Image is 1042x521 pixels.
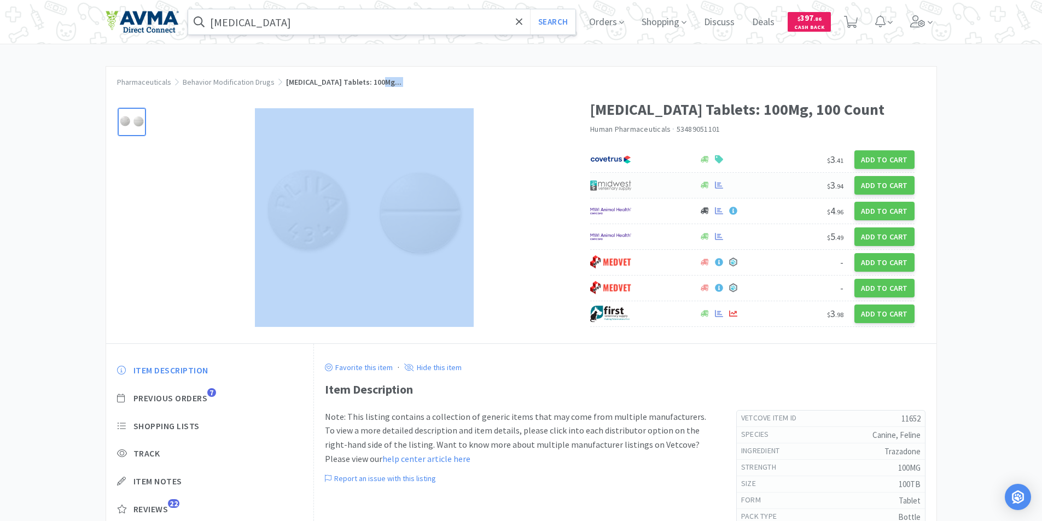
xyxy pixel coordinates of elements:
[854,279,915,297] button: Add to Cart
[382,453,470,464] a: help center article here
[1005,484,1031,510] div: Open Intercom Messenger
[133,393,208,404] span: Previous Orders
[188,9,576,34] input: Search by item, sku, manufacturer, ingredient, size...
[854,227,915,246] button: Add to Cart
[133,365,208,376] span: Item Description
[827,233,830,242] span: $
[835,156,843,165] span: . 41
[827,182,830,190] span: $
[827,230,843,243] span: 5
[741,478,765,489] h6: size
[748,17,779,27] a: Deals
[854,150,915,169] button: Add to Cart
[835,233,843,242] span: . 49
[741,429,778,440] h6: Species
[854,253,915,272] button: Add to Cart
[827,311,830,319] span: $
[741,446,789,456] h6: ingredient
[255,108,474,327] img: d3b679c5af184122b5899ace3de1029d_119799.jpeg
[835,311,843,319] span: . 98
[840,256,843,268] span: -
[770,495,921,506] h5: Tablet
[672,124,674,134] span: ·
[765,478,921,490] h5: 100TB
[827,156,830,165] span: $
[133,476,182,487] span: Item Notes
[590,177,631,194] img: 4dd14cff54a648ac9e977f0c5da9bc2e_5.png
[797,15,800,22] span: $
[590,229,631,245] img: f6b2451649754179b5b4e0c70c3f7cb0_2.png
[700,17,739,27] a: Discuss
[133,420,200,432] span: Shopping Lists
[333,362,393,372] p: Favorite this item
[813,15,822,22] span: . 86
[805,413,920,424] h5: 11652
[590,203,631,219] img: f6b2451649754179b5b4e0c70c3f7cb0_2.png
[183,77,275,87] a: Behavior Modification Drugs
[827,179,843,191] span: 3
[331,473,436,483] p: Report an issue with this listing
[133,448,160,459] span: Track
[797,13,822,23] span: 397
[590,280,631,296] img: bdd3c0f4347043b9a893056ed883a29a_120.png
[741,413,806,424] h6: Vetcove Item Id
[286,77,401,87] span: [MEDICAL_DATA] Tablets: 100Mg...
[785,462,920,473] h5: 100MG
[788,7,831,37] a: $397.86Cash Back
[827,153,843,166] span: 3
[117,77,171,87] a: Pharmaceuticals
[794,25,824,32] span: Cash Back
[840,282,843,294] span: -
[590,306,631,322] img: 67d67680309e4a0bb49a5ff0391dcc42_6.png
[106,10,179,33] img: e4e33dab9f054f5782a47901c742baa9_102.png
[590,254,631,271] img: bdd3c0f4347043b9a893056ed883a29a_120.png
[854,305,915,323] button: Add to Cart
[835,182,843,190] span: . 94
[530,9,575,34] button: Search
[590,151,631,168] img: 77fca1acd8b6420a9015268ca798ef17_1.png
[778,429,921,441] h5: Canine, Feline
[835,208,843,216] span: . 96
[827,208,830,216] span: $
[207,388,216,397] span: 7
[827,204,843,217] span: 4
[854,202,915,220] button: Add to Cart
[590,124,671,134] span: Human Pharmaceuticals
[133,504,168,515] span: Reviews
[827,307,843,320] span: 3
[398,360,399,374] div: ·
[789,446,921,457] h5: Trazadone
[677,124,720,134] span: 53489051101
[168,499,179,508] span: 22
[741,462,785,473] h6: strength
[325,410,714,466] p: Note: This listing contains a collection of generic items that may come from multiple manufacture...
[854,176,915,195] button: Add to Cart
[590,97,915,122] h1: [MEDICAL_DATA] Tablets: 100Mg, 100 Count
[741,495,770,506] h6: form
[414,362,462,372] p: Hide this item
[325,380,925,399] div: Item Description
